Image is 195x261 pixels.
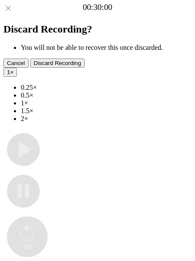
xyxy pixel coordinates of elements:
[7,69,10,75] span: 1
[21,91,192,99] li: 0.5×
[21,115,192,123] li: 2×
[21,44,192,52] li: You will not be able to recover this once discarded.
[21,107,192,115] li: 1.5×
[30,59,85,68] button: Discard Recording
[21,84,192,91] li: 0.25×
[3,23,192,35] h2: Discard Recording?
[3,68,17,77] button: 1×
[3,59,29,68] button: Cancel
[83,3,112,12] a: 00:30:00
[21,99,192,107] li: 1×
